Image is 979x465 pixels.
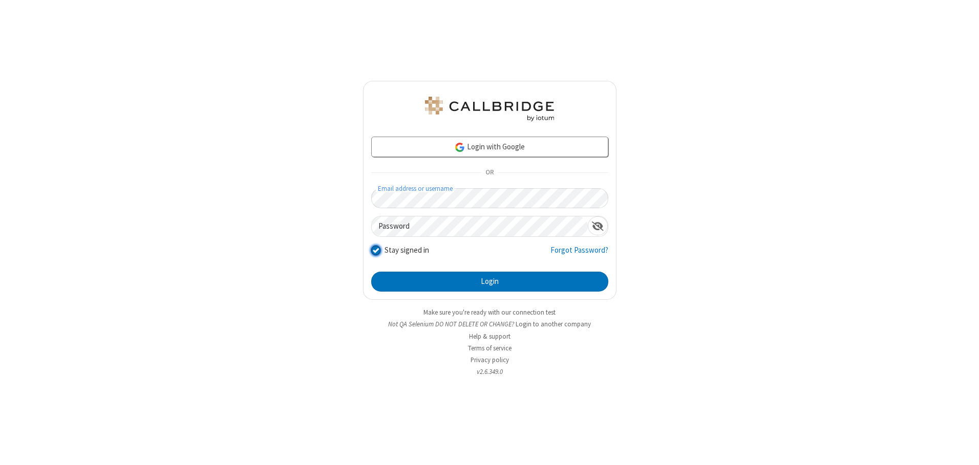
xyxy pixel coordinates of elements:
button: Login [371,272,608,292]
label: Stay signed in [385,245,429,256]
a: Login with Google [371,137,608,157]
input: Password [372,216,588,236]
a: Privacy policy [471,356,509,364]
img: google-icon.png [454,142,465,153]
a: Forgot Password? [550,245,608,264]
a: Make sure you're ready with our connection test [423,308,556,317]
input: Email address or username [371,188,608,208]
a: Help & support [469,332,510,341]
iframe: Chat [953,438,971,458]
img: QA Selenium DO NOT DELETE OR CHANGE [423,97,556,121]
span: OR [481,166,498,180]
li: v2.6.349.0 [363,367,616,377]
div: Show password [588,216,608,235]
button: Login to another company [516,319,591,329]
li: Not QA Selenium DO NOT DELETE OR CHANGE? [363,319,616,329]
a: Terms of service [468,344,512,352]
